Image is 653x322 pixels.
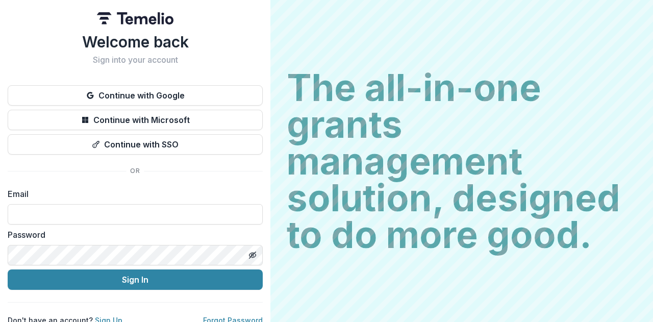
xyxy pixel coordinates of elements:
[8,229,257,241] label: Password
[244,247,261,263] button: Toggle password visibility
[8,269,263,290] button: Sign In
[8,188,257,200] label: Email
[8,110,263,130] button: Continue with Microsoft
[8,55,263,65] h2: Sign into your account
[8,134,263,155] button: Continue with SSO
[8,85,263,106] button: Continue with Google
[8,33,263,51] h1: Welcome back
[97,12,173,24] img: Temelio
